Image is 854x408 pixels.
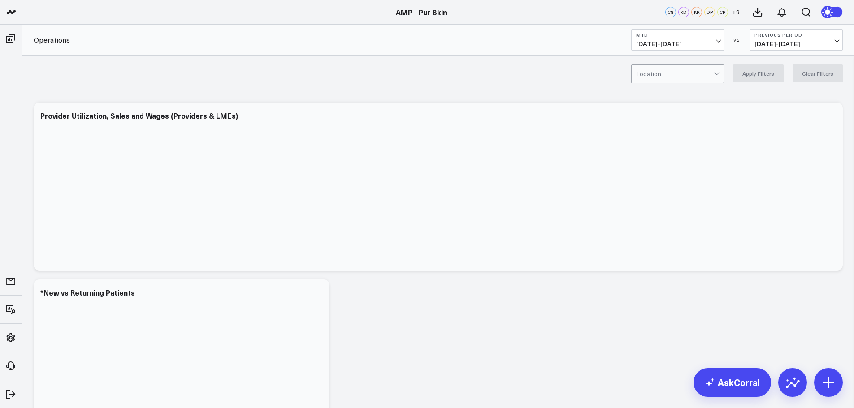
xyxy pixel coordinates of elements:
a: AMP - Pur Skin [396,7,447,17]
span: [DATE] - [DATE] [636,40,720,47]
button: Clear Filters [793,64,843,82]
div: DP [704,7,715,17]
div: CS [665,7,676,17]
a: Operations [34,35,70,45]
span: [DATE] - [DATE] [754,40,838,47]
div: VS [729,37,745,43]
b: Previous Period [754,32,838,38]
div: KD [678,7,689,17]
a: AskCorral [694,368,771,397]
span: + 9 [732,9,740,15]
div: KR [691,7,702,17]
button: Previous Period[DATE]-[DATE] [750,29,843,51]
b: MTD [636,32,720,38]
div: Provider Utilization, Sales and Wages (Providers & LMEs) [40,111,238,120]
button: +9 [730,7,741,17]
div: *New vs Returning Patients [40,288,135,297]
button: Apply Filters [733,64,784,82]
div: CP [717,7,728,17]
button: MTD[DATE]-[DATE] [631,29,724,51]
